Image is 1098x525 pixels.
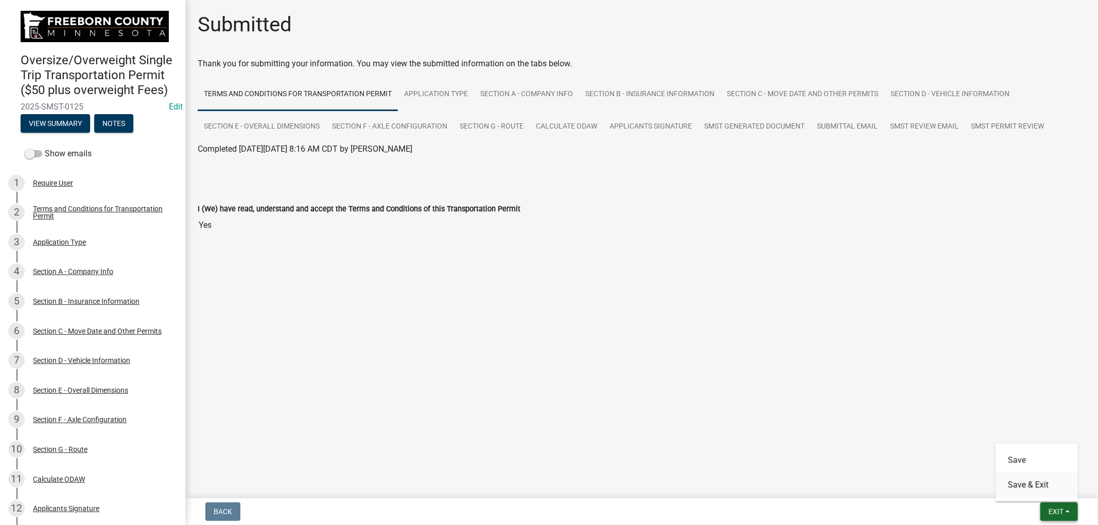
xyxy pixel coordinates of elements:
[996,444,1078,501] div: Exit
[8,411,25,428] div: 9
[398,78,474,111] a: Application Type
[996,473,1078,497] button: Save & Exit
[33,239,86,246] div: Application Type
[214,508,232,516] span: Back
[33,476,85,483] div: Calculate ODAW
[169,102,183,112] a: Edit
[198,78,398,111] a: Terms and Conditions for Transportation Permit
[8,293,25,310] div: 5
[996,448,1078,473] button: Save
[530,111,603,143] a: Calculate ODAW
[8,175,25,191] div: 1
[33,328,162,335] div: Section C - Move Date and Other Permits
[1049,508,1064,516] span: Exit
[1040,502,1078,521] button: Exit
[198,58,1086,70] div: Thank you for submitting your information. You may view the submitted information on the tabs below.
[454,111,530,143] a: Section G - Route
[33,205,169,220] div: Terms and Conditions for Transportation Permit
[21,53,177,97] h4: Oversize/Overweight Single Trip Transportation Permit ($50 plus overweight Fees)
[21,11,169,42] img: Freeborn County, Minnesota
[8,234,25,250] div: 3
[205,502,240,521] button: Back
[8,352,25,369] div: 7
[33,416,127,423] div: Section F - Axle Configuration
[198,111,326,143] a: Section E - Overall Dimensions
[326,111,454,143] a: Section F - Axle Configuration
[198,12,292,37] h1: Submitted
[8,263,25,280] div: 4
[33,505,99,512] div: Applicants Signature
[579,78,721,111] a: Section B - Insurance Information
[33,446,88,453] div: Section G - Route
[198,144,412,154] span: Completed [DATE][DATE] 8:16 AM CDT by [PERSON_NAME]
[33,268,113,275] div: Section A - Company Info
[698,111,811,143] a: SMST Generated Document
[884,111,965,143] a: SMST Review Email
[198,206,520,213] label: I (We) have read, understand and accept the Terms and Conditions of this Transportation Permit
[21,120,90,128] wm-modal-confirm: Summary
[884,78,1016,111] a: Section D - Vehicle Information
[8,382,25,399] div: 8
[33,387,128,394] div: Section E - Overall Dimensions
[169,102,183,112] wm-modal-confirm: Edit Application Number
[603,111,698,143] a: Applicants Signature
[8,471,25,487] div: 11
[8,441,25,458] div: 10
[21,102,165,112] span: 2025-SMST-0125
[811,111,884,143] a: Submittal Email
[965,111,1050,143] a: SMST Permit Review
[474,78,579,111] a: Section A - Company Info
[721,78,884,111] a: Section C - Move Date and Other Permits
[33,298,140,305] div: Section B - Insurance Information
[8,323,25,339] div: 6
[25,148,92,160] label: Show emails
[8,500,25,517] div: 12
[21,114,90,133] button: View Summary
[33,357,130,364] div: Section D - Vehicle Information
[94,114,133,133] button: Notes
[33,179,73,187] div: Require User
[8,204,25,221] div: 2
[94,120,133,128] wm-modal-confirm: Notes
